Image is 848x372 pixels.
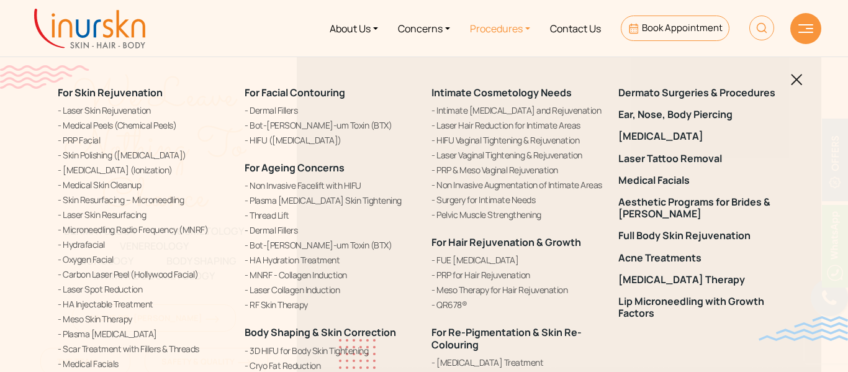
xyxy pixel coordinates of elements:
[245,344,417,357] a: 3D HIFU for Body Skin Tightening
[58,208,230,221] a: Laser Skin Resurfacing
[431,86,572,99] a: Intimate Cosmetology Needs
[245,161,345,175] a: For Ageing Concerns
[618,130,790,142] a: [MEDICAL_DATA]
[431,235,581,249] a: For Hair Rejuvenation & Growth
[58,238,230,251] a: Hydrafacial
[618,274,790,286] a: [MEDICAL_DATA] Therapy
[245,283,417,296] a: Laser Collagen Induction
[791,74,803,86] img: blackclosed
[618,252,790,264] a: Acne Treatments
[58,193,230,206] a: Skin Resurfacing – Microneedling
[540,5,611,52] a: Contact Us
[34,9,145,48] img: inurskn-logo
[58,253,230,266] a: Oxygen Facial
[58,119,230,132] a: Medical Peels (Chemical Peels)
[245,268,417,281] a: MNRF - Collagen Induction
[431,148,603,161] a: Laser Vaginal Tightening & Rejuvenation
[58,342,230,355] a: Scar Treatment with Fillers & Threads
[58,357,230,370] a: Medical Facials
[431,268,603,281] a: PRP for Hair Rejuvenation
[460,5,540,52] a: Procedures
[431,163,603,176] a: PRP & Meso Vaginal Rejuvenation
[245,238,417,252] a: Bot-[PERSON_NAME]-um Toxin (BTX)
[58,178,230,191] a: Medical Skin Cleanup
[431,119,603,132] a: Laser Hair Reduction for Intimate Areas
[58,104,230,117] a: Laser Skin Rejuvenation
[58,268,230,281] a: Carbon Laser Peel (Hollywood Facial)
[245,104,417,117] a: Dermal Fillers
[749,16,774,40] img: HeaderSearch
[618,109,790,120] a: Ear, Nose, Body Piercing
[245,134,417,147] a: HIFU ([MEDICAL_DATA])
[245,209,417,222] a: Thread Lift
[431,193,603,206] a: Surgery for Intimate Needs
[58,163,230,176] a: [MEDICAL_DATA] (Ionization)
[618,175,790,186] a: Medical Facials
[245,179,417,192] a: Non Invasive Facelift with HIFU
[431,283,603,296] a: Meso Therapy for Hair Rejuvenation
[431,298,603,311] a: QR678®
[618,87,790,99] a: Dermato Surgeries & Procedures
[621,16,729,41] a: Book Appointment
[58,327,230,340] a: Plasma [MEDICAL_DATA]
[759,316,848,341] img: bluewave
[320,5,388,52] a: About Us
[431,208,603,221] a: Pelvic Muscle Strengthening
[245,224,417,237] a: Dermal Fillers
[58,134,230,147] a: PRP Facial
[245,253,417,266] a: HA Hydration Treatment
[618,296,790,319] a: Lip Microneedling with Growth Factors
[618,196,790,220] a: Aesthetic Programs for Brides & [PERSON_NAME]
[245,86,345,99] a: For Facial Contouring
[245,325,396,339] a: Body Shaping & Skin Correction
[618,230,790,242] a: Full Body Skin Rejuvenation
[58,223,230,236] a: Microneedling Radio Frequency (MNRF)
[618,153,790,165] a: Laser Tattoo Removal
[58,148,230,161] a: Skin Polishing ([MEDICAL_DATA])
[245,119,417,132] a: Bot-[PERSON_NAME]-um Toxin (BTX)
[58,86,163,99] a: For Skin Rejuvenation
[431,356,603,369] a: [MEDICAL_DATA] Treatment
[431,253,603,266] a: FUE [MEDICAL_DATA]
[431,325,582,351] a: For Re-Pigmentation & Skin Re-Colouring
[245,298,417,311] a: RF Skin Therapy
[245,359,417,372] a: Cryo Fat Reduction
[245,194,417,207] a: Plasma [MEDICAL_DATA] Skin Tightening
[642,21,723,34] span: Book Appointment
[388,5,460,52] a: Concerns
[58,312,230,325] a: Meso Skin Therapy
[798,24,813,33] img: hamLine.svg
[58,297,230,311] a: HA Injectable Treatment
[58,283,230,296] a: Laser Spot Reduction
[431,104,603,117] a: Intimate [MEDICAL_DATA] and Rejuvenation
[431,178,603,191] a: Non Invasive Augmentation of Intimate Areas
[431,134,603,147] a: HIFU Vaginal Tightening & Rejuvenation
